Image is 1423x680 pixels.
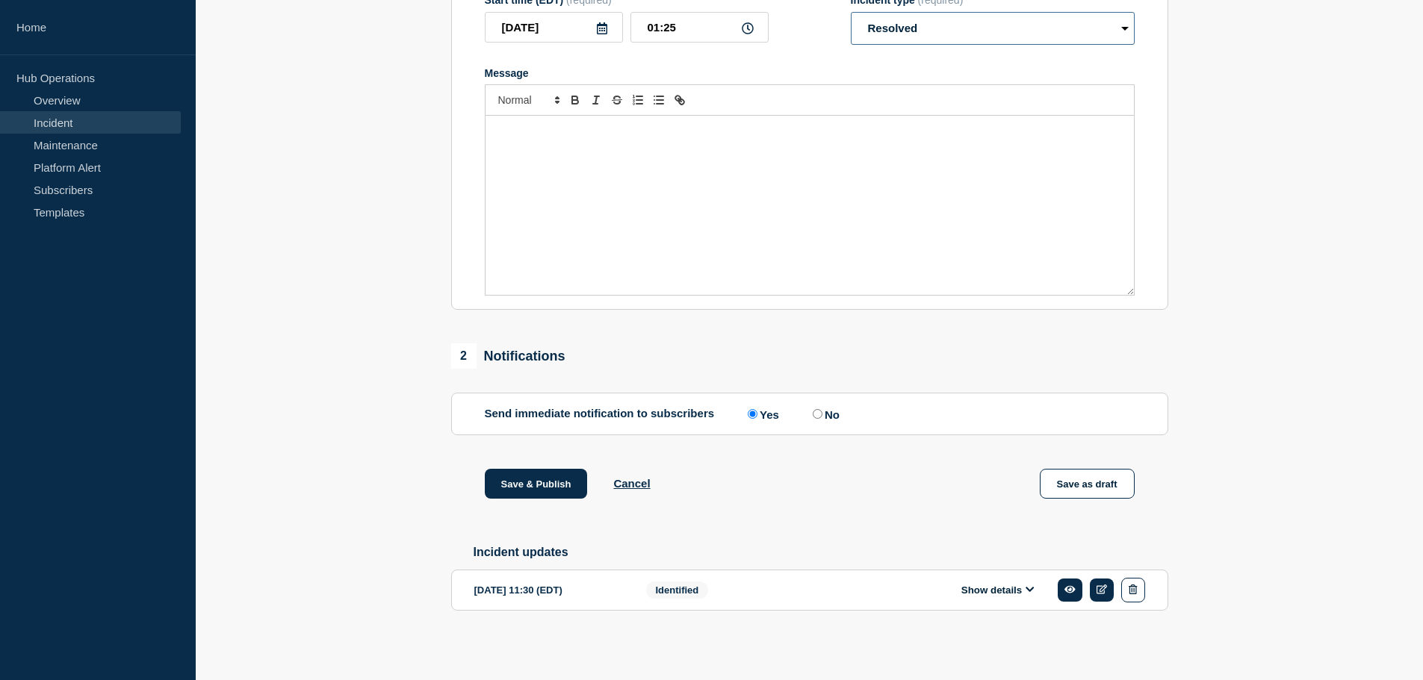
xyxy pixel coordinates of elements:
input: Yes [748,409,757,419]
span: 2 [451,343,477,369]
span: Identified [646,581,709,599]
label: Yes [744,407,779,421]
label: No [809,407,840,421]
select: Incident type [851,12,1135,45]
button: Save & Publish [485,469,588,499]
input: HH:MM [630,12,769,43]
input: No [813,409,822,419]
p: Send immediate notification to subscribers [485,407,715,421]
span: Font size [492,91,565,109]
div: Send immediate notification to subscribers [485,407,1135,421]
button: Cancel [613,477,650,490]
div: Notifications [451,343,565,369]
button: Toggle strikethrough text [607,91,627,109]
div: [DATE] 11:30 (EDT) [474,578,624,602]
button: Toggle bulleted list [648,91,669,109]
button: Save as draft [1040,469,1135,499]
div: Message [485,67,1135,79]
button: Toggle bold text [565,91,586,109]
button: Show details [957,584,1039,596]
button: Toggle link [669,91,690,109]
h2: Incident updates [474,546,1168,559]
button: Toggle ordered list [627,91,648,109]
button: Toggle italic text [586,91,607,109]
div: Message [486,116,1134,295]
input: YYYY-MM-DD [485,12,623,43]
